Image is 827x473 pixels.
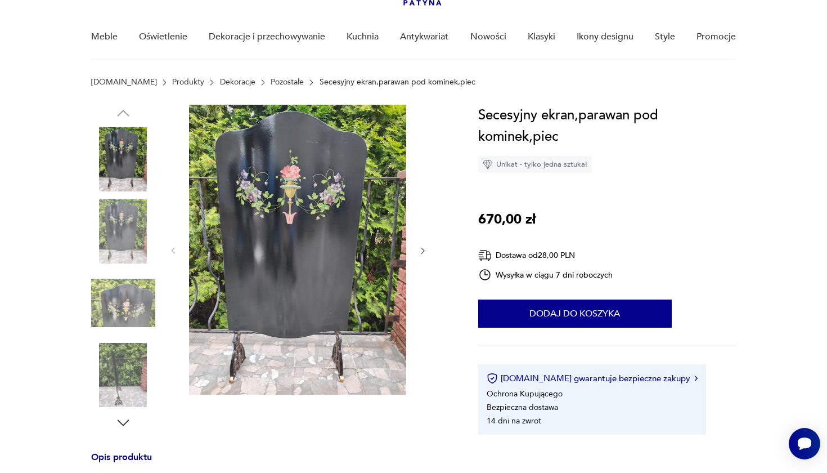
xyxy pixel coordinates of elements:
[347,15,379,59] a: Kuchnia
[91,15,118,59] a: Meble
[694,376,698,381] img: Ikona strzałki w prawo
[478,248,492,262] img: Ikona dostawy
[400,15,448,59] a: Antykwariat
[478,105,736,148] h1: Secesyjny ekran,parawan pod kominek,piec
[696,15,736,59] a: Promocje
[91,343,155,407] img: Zdjęcie produktu Secesyjny ekran,parawan pod kominek,piec
[320,78,475,87] p: Secesyjny ekran,parawan pod kominek,piec
[91,199,155,264] img: Zdjęcie produktu Secesyjny ekran,parawan pod kominek,piec
[483,159,493,169] img: Ikona diamentu
[487,416,541,426] li: 14 dni na zwrot
[91,271,155,335] img: Zdjęcie produktu Secesyjny ekran,parawan pod kominek,piec
[91,454,451,472] h3: Opis produktu
[172,78,204,87] a: Produkty
[487,402,558,413] li: Bezpieczna dostawa
[478,268,613,282] div: Wysyłka w ciągu 7 dni roboczych
[487,373,698,384] button: [DOMAIN_NAME] gwarantuje bezpieczne zakupy
[487,389,563,399] li: Ochrona Kupującego
[220,78,255,87] a: Dekoracje
[478,248,613,262] div: Dostawa od 28,00 PLN
[478,209,536,230] p: 670,00 zł
[91,127,155,191] img: Zdjęcie produktu Secesyjny ekran,parawan pod kominek,piec
[478,300,672,328] button: Dodaj do koszyka
[487,373,498,384] img: Ikona certyfikatu
[209,15,325,59] a: Dekoracje i przechowywanie
[789,428,820,459] iframe: Smartsupp widget button
[577,15,633,59] a: Ikony designu
[139,15,187,59] a: Oświetlenie
[655,15,675,59] a: Style
[470,15,506,59] a: Nowości
[478,156,592,173] div: Unikat - tylko jedna sztuka!
[271,78,304,87] a: Pozostałe
[91,78,157,87] a: [DOMAIN_NAME]
[528,15,555,59] a: Klasyki
[189,105,406,395] img: Zdjęcie produktu Secesyjny ekran,parawan pod kominek,piec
